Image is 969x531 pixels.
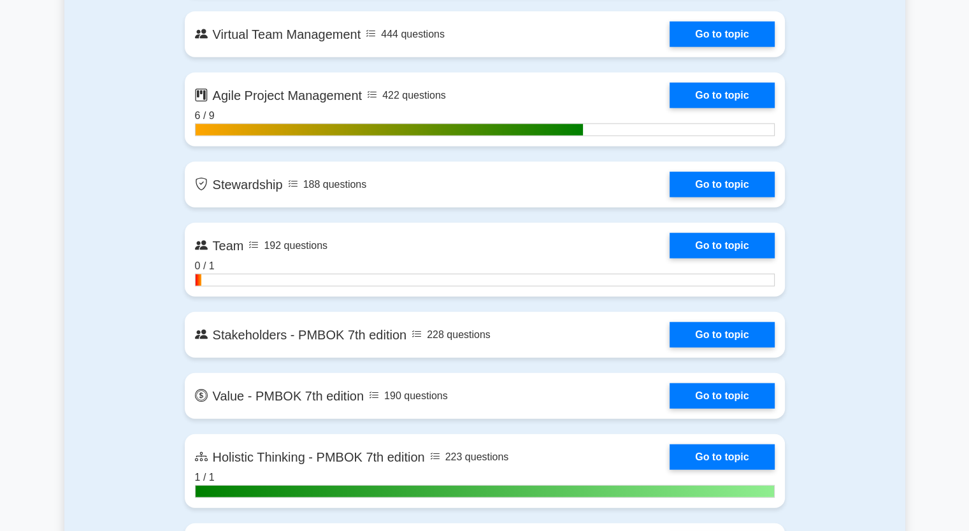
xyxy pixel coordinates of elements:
a: Go to topic [670,172,774,197]
a: Go to topic [670,233,774,258]
a: Go to topic [670,22,774,47]
a: Go to topic [670,444,774,470]
a: Go to topic [670,322,774,348]
a: Go to topic [670,83,774,108]
a: Go to topic [670,383,774,409]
